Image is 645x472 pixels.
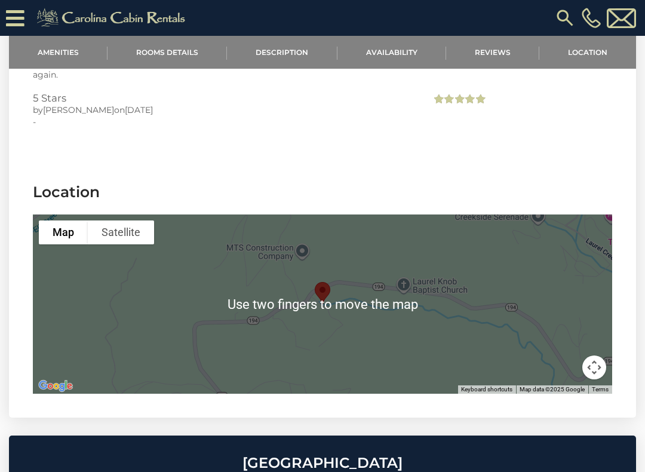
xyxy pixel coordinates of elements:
[30,6,195,30] img: Khaki-logo.png
[33,182,612,203] h3: Location
[88,220,154,244] button: Show satellite imagery
[227,36,337,69] a: Description
[33,104,413,116] div: by on
[592,386,609,393] a: Terms (opens in new tab)
[33,116,413,128] div: -
[520,386,585,393] span: Map data ©2025 Google
[310,277,335,309] div: Creekside Hideaway
[554,7,576,29] img: search-regular.svg
[9,36,107,69] a: Amenities
[43,105,114,115] span: [PERSON_NAME]
[33,93,413,103] h3: 5 Stars
[125,105,153,115] span: [DATE]
[107,36,227,69] a: Rooms Details
[446,36,539,69] a: Reviews
[461,385,512,394] button: Keyboard shortcuts
[337,36,446,69] a: Availability
[539,36,636,69] a: Location
[582,355,606,379] button: Map camera controls
[36,378,75,394] img: Google
[36,378,75,394] a: Open this area in Google Maps (opens a new window)
[579,8,604,28] a: [PHONE_NUMBER]
[39,220,88,244] button: Show street map
[12,455,633,471] h2: [GEOGRAPHIC_DATA]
